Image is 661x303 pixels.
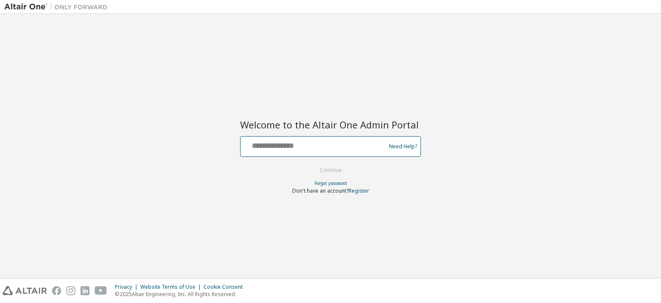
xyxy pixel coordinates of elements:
[66,286,75,295] img: instagram.svg
[240,119,421,131] h2: Welcome to the Altair One Admin Portal
[95,286,107,295] img: youtube.svg
[292,187,349,194] span: Don't have an account?
[115,284,140,291] div: Privacy
[349,187,369,194] a: Register
[204,284,248,291] div: Cookie Consent
[3,286,47,295] img: altair_logo.svg
[4,3,112,11] img: Altair One
[140,284,204,291] div: Website Terms of Use
[80,286,90,295] img: linkedin.svg
[115,291,248,298] p: © 2025 Altair Engineering, Inc. All Rights Reserved.
[315,180,347,186] a: Forgot password
[52,286,61,295] img: facebook.svg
